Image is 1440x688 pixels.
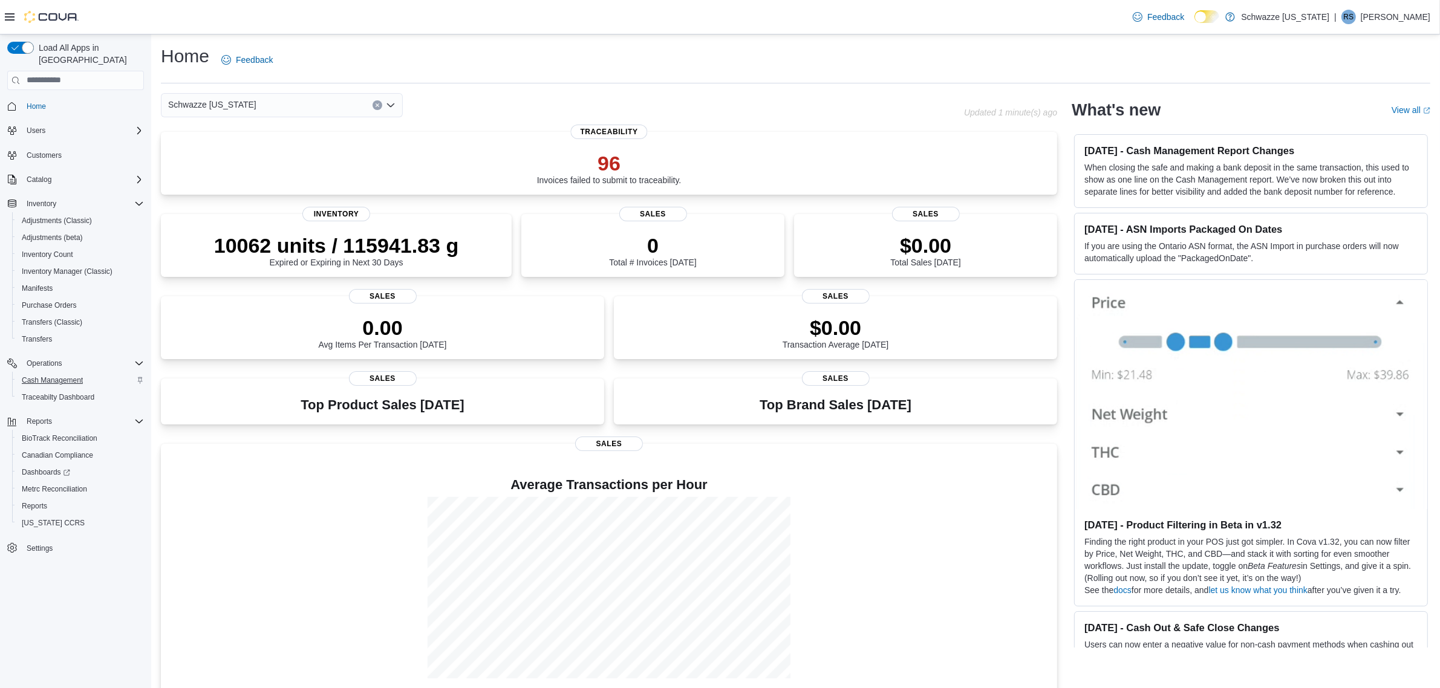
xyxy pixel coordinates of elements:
span: Catalog [27,175,51,184]
span: Washington CCRS [17,516,144,530]
a: Customers [22,148,67,163]
a: Canadian Compliance [17,448,98,462]
span: Schwazze [US_STATE] [168,97,256,112]
img: Cova [24,11,79,23]
a: Dashboards [17,465,75,479]
div: Total Sales [DATE] [890,233,960,267]
button: Catalog [2,171,149,188]
div: Invoices failed to submit to traceability. [537,151,682,185]
span: Dashboards [22,467,70,477]
span: Inventory Count [22,250,73,259]
span: Load All Apps in [GEOGRAPHIC_DATA] [34,42,144,66]
h2: What's new [1072,100,1161,120]
a: Cash Management [17,373,88,388]
span: Feedback [1147,11,1184,23]
span: Catalog [22,172,144,187]
input: Dark Mode [1194,10,1220,23]
button: Cash Management [12,372,149,389]
p: If you are using the Ontario ASN format, the ASN Import in purchase orders will now automatically... [1084,240,1418,264]
button: Inventory Manager (Classic) [12,263,149,280]
span: Sales [349,371,417,386]
a: Traceabilty Dashboard [17,390,99,404]
span: Feedback [236,54,273,66]
span: Sales [619,207,687,221]
h3: [DATE] - Product Filtering in Beta in v1.32 [1084,519,1418,531]
button: Home [2,97,149,115]
button: Purchase Orders [12,297,149,314]
span: BioTrack Reconciliation [22,433,97,443]
span: Sales [575,436,643,451]
span: Inventory Manager (Classic) [22,267,112,276]
span: Inventory [302,207,370,221]
button: Canadian Compliance [12,447,149,464]
a: Metrc Reconciliation [17,482,92,496]
p: [PERSON_NAME] [1361,10,1430,24]
p: Users can now enter a negative value for non-cash payment methods when cashing out or closing the... [1084,638,1418,675]
a: Manifests [17,281,57,296]
a: docs [1113,585,1132,595]
a: Purchase Orders [17,298,82,313]
span: Traceabilty Dashboard [22,392,94,402]
button: Inventory [22,196,61,211]
span: Reports [22,414,144,429]
button: Adjustments (beta) [12,229,149,246]
span: Adjustments (beta) [22,233,83,242]
span: Purchase Orders [17,298,144,313]
a: Settings [22,541,57,556]
button: Adjustments (Classic) [12,212,149,229]
button: Open list of options [386,100,396,110]
button: Operations [22,356,67,371]
span: Operations [22,356,144,371]
span: Traceability [571,125,648,139]
div: Avg Items Per Transaction [DATE] [319,316,447,349]
span: Operations [27,359,62,368]
span: Purchase Orders [22,300,77,310]
span: Sales [349,289,417,303]
a: Adjustments (Classic) [17,213,97,228]
span: Users [27,126,45,135]
p: $0.00 [890,233,960,258]
span: Customers [22,148,144,163]
a: View allExternal link [1392,105,1430,115]
span: Dashboards [17,465,144,479]
span: Reports [17,499,144,513]
button: Users [2,122,149,139]
span: Transfers [17,332,144,346]
p: Finding the right product in your POS just got simpler. In Cova v1.32, you can now filter by Pric... [1084,536,1418,584]
a: Home [22,99,51,114]
span: Canadian Compliance [22,450,93,460]
span: Cash Management [17,373,144,388]
span: Reports [27,417,52,426]
span: Customers [27,151,62,160]
h3: [DATE] - Cash Out & Safe Close Changes [1084,621,1418,634]
a: Dashboards [12,464,149,481]
a: Transfers (Classic) [17,315,87,329]
svg: External link [1423,107,1430,114]
div: Expired or Expiring in Next 30 Days [214,233,458,267]
span: Transfers (Classic) [17,315,144,329]
p: $0.00 [783,316,889,340]
p: 10062 units / 115941.83 g [214,233,458,258]
span: Home [22,99,144,114]
button: Settings [2,539,149,556]
div: Total # Invoices [DATE] [609,233,696,267]
em: Beta Features [1248,561,1301,571]
p: See the for more details, and after you’ve given it a try. [1084,584,1418,596]
a: let us know what you think [1209,585,1308,595]
nav: Complex example [7,92,144,588]
a: BioTrack Reconciliation [17,431,102,446]
a: Feedback [217,48,278,72]
span: Transfers [22,334,52,344]
span: Canadian Compliance [17,448,144,462]
h3: Top Brand Sales [DATE] [760,398,911,412]
button: Manifests [12,280,149,297]
p: When closing the safe and making a bank deposit in the same transaction, this used to show as one... [1084,161,1418,198]
button: Reports [12,498,149,514]
button: BioTrack Reconciliation [12,430,149,447]
a: Reports [17,499,52,513]
span: Manifests [17,281,144,296]
button: Traceabilty Dashboard [12,389,149,406]
button: Reports [22,414,57,429]
span: Users [22,123,144,138]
